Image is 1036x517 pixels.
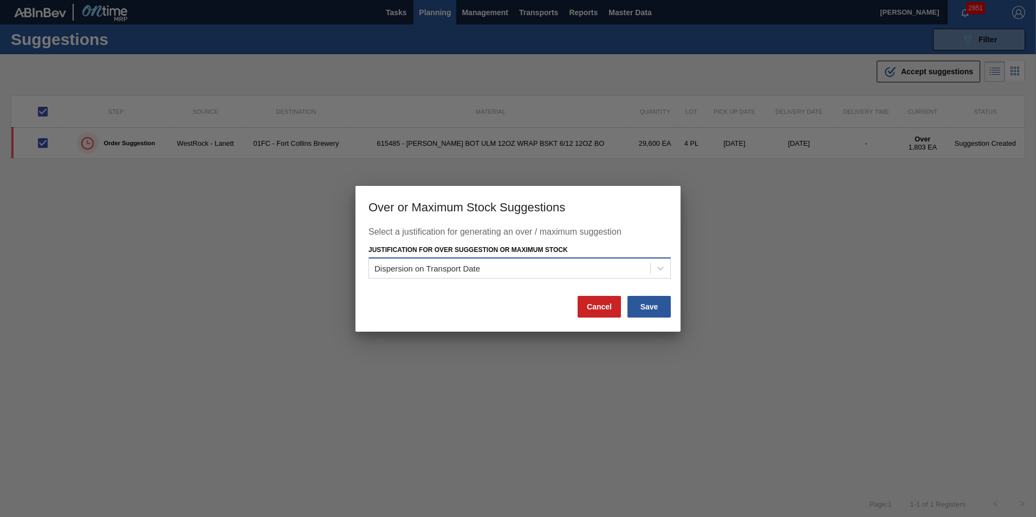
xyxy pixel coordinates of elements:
h3: Over or Maximum Stock Suggestions [355,186,681,227]
div: Dispersion on Transport Date [374,264,480,273]
div: Select a justification for generating an over / maximum suggestion [368,227,668,242]
button: Save [627,296,671,318]
label: Justification for Over Suggestion or Maximum Stock [368,246,568,254]
button: Cancel [578,296,621,318]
